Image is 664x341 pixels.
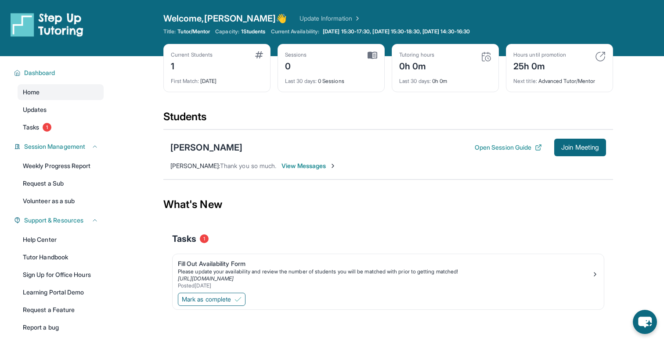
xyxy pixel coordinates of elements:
div: Students [163,110,613,129]
a: Request a Feature [18,302,104,318]
span: Updates [23,105,47,114]
a: Volunteer as a sub [18,193,104,209]
span: Tasks [23,123,39,132]
div: Please update your availability and review the number of students you will be matched with prior ... [178,268,592,275]
div: What's New [163,185,613,224]
div: 1 [171,58,213,72]
a: Weekly Progress Report [18,158,104,174]
div: 0 [285,58,307,72]
a: Tutor Handbook [18,249,104,265]
div: Hours until promotion [513,51,566,58]
a: Updates [18,102,104,118]
img: Chevron Right [352,14,361,23]
span: Home [23,88,40,97]
button: chat-button [633,310,657,334]
div: Current Students [171,51,213,58]
div: 0h 0m [399,58,434,72]
div: 25h 0m [513,58,566,72]
span: [DATE] 15:30-17:30, [DATE] 15:30-18:30, [DATE] 14:30-16:30 [323,28,470,35]
img: card [368,51,377,59]
img: card [255,51,263,58]
img: card [481,51,491,62]
span: Session Management [24,142,85,151]
span: Join Meeting [561,145,599,150]
span: Last 30 days : [399,78,431,84]
a: Report a bug [18,319,104,335]
a: Home [18,84,104,100]
button: Dashboard [21,68,98,77]
button: Support & Resources [21,216,98,225]
span: Next title : [513,78,537,84]
span: Mark as complete [182,295,231,304]
span: Dashboard [24,68,55,77]
div: 0h 0m [399,72,491,85]
button: Mark as complete [178,293,245,306]
div: Sessions [285,51,307,58]
span: Tasks [172,233,196,245]
a: Request a Sub [18,176,104,191]
a: Fill Out Availability FormPlease update your availability and review the number of students you w... [173,254,604,291]
div: 0 Sessions [285,72,377,85]
img: card [595,51,606,62]
span: Title: [163,28,176,35]
div: [DATE] [171,72,263,85]
div: [PERSON_NAME] [170,141,242,154]
button: Open Session Guide [475,143,542,152]
span: 1 Students [241,28,266,35]
span: 1 [43,123,51,132]
div: Posted [DATE] [178,282,592,289]
span: Current Availability: [271,28,319,35]
div: Tutoring hours [399,51,434,58]
a: Sign Up for Office Hours [18,267,104,283]
span: [PERSON_NAME] : [170,162,220,169]
img: logo [11,12,83,37]
span: Tutor/Mentor [177,28,210,35]
img: Mark as complete [235,296,242,303]
span: Thank you so much. [220,162,276,169]
a: [DATE] 15:30-17:30, [DATE] 15:30-18:30, [DATE] 14:30-16:30 [321,28,472,35]
a: [URL][DOMAIN_NAME] [178,275,234,282]
span: First Match : [171,78,199,84]
div: Fill Out Availability Form [178,259,592,268]
a: Update Information [300,14,361,23]
a: Help Center [18,232,104,248]
div: Advanced Tutor/Mentor [513,72,606,85]
button: Session Management [21,142,98,151]
a: Tasks1 [18,119,104,135]
span: Welcome, [PERSON_NAME] 👋 [163,12,287,25]
img: Chevron-Right [329,162,336,169]
span: Capacity: [215,28,239,35]
button: Join Meeting [554,139,606,156]
span: 1 [200,234,209,243]
span: Last 30 days : [285,78,317,84]
span: View Messages [281,162,336,170]
span: Support & Resources [24,216,83,225]
a: Learning Portal Demo [18,284,104,300]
